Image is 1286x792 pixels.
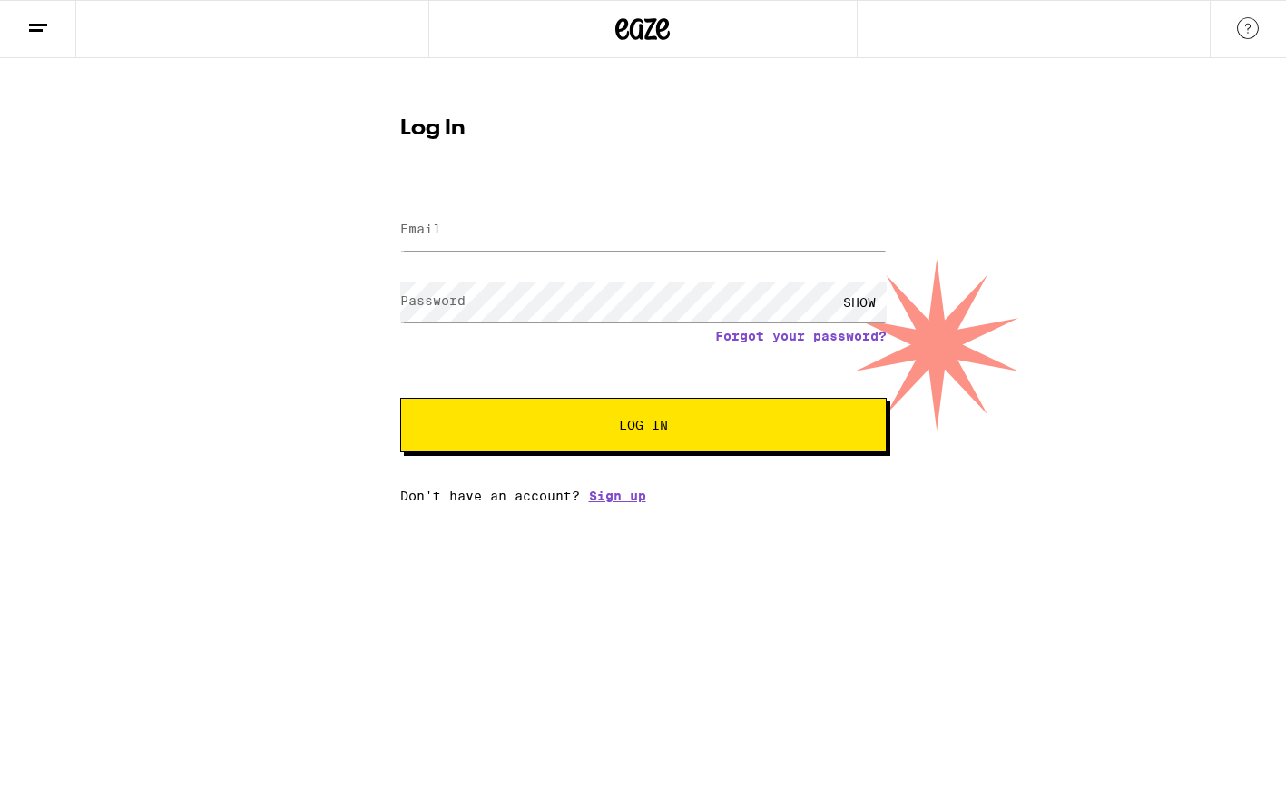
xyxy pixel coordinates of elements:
[400,489,887,503] div: Don't have an account?
[400,293,466,308] label: Password
[832,282,887,322] div: SHOW
[715,329,887,343] a: Forgot your password?
[400,210,887,251] input: Email
[400,118,887,140] h1: Log In
[619,419,668,431] span: Log In
[400,222,441,236] label: Email
[589,489,646,503] a: Sign up
[400,398,887,452] button: Log In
